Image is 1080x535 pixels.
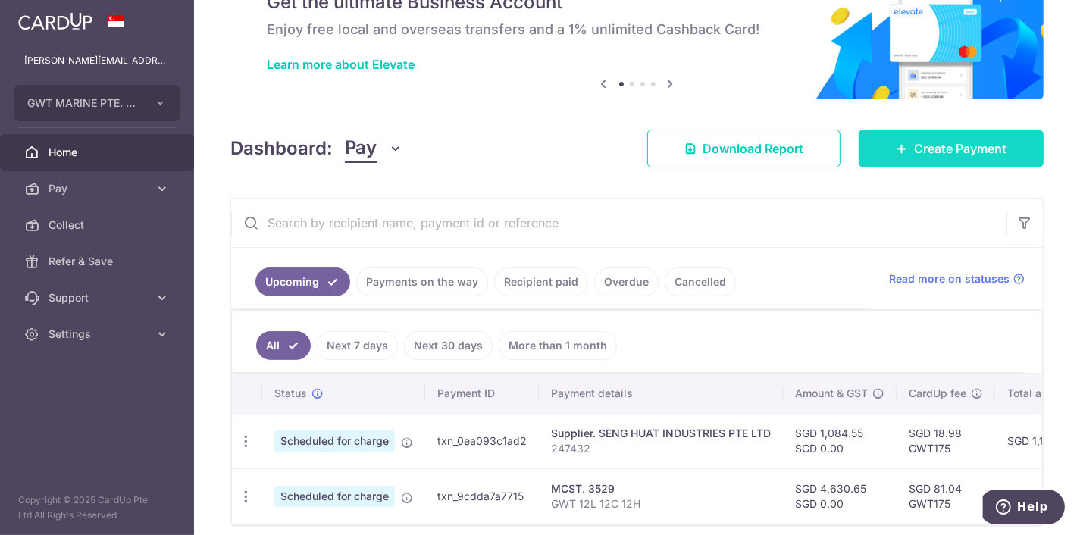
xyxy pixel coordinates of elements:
a: Payments on the way [356,267,488,296]
button: GWT MARINE PTE. LTD. [14,85,180,121]
p: 247432 [551,441,771,456]
a: Overdue [594,267,659,296]
th: Payment ID [425,374,539,413]
span: Home [49,145,149,160]
span: Amount & GST [795,386,868,401]
p: GWT 12L 12C 12H [551,496,771,512]
span: Help [34,11,65,24]
span: Total amt. [1007,386,1057,401]
td: txn_0ea093c1ad2 [425,413,539,468]
a: More than 1 month [499,331,617,360]
span: Collect [49,217,149,233]
h4: Dashboard: [230,135,333,162]
span: Status [274,386,307,401]
a: Next 30 days [404,331,493,360]
div: MCST. 3529 [551,481,771,496]
span: Create Payment [914,139,1006,158]
span: Download Report [703,139,803,158]
td: SGD 4,630.65 SGD 0.00 [783,468,897,524]
td: SGD 18.98 GWT175 [897,413,995,468]
a: Create Payment [859,130,1044,167]
a: All [256,331,311,360]
th: Payment details [539,374,783,413]
button: Pay [345,134,403,163]
a: Learn more about Elevate [267,57,415,72]
span: Refer & Save [49,254,149,269]
a: Next 7 days [317,331,398,360]
input: Search by recipient name, payment id or reference [231,199,1006,247]
a: Upcoming [255,267,350,296]
span: Pay [49,181,149,196]
td: SGD 1,084.55 SGD 0.00 [783,413,897,468]
td: txn_9cdda7a7715 [425,468,539,524]
span: Scheduled for charge [274,430,395,452]
h6: Enjoy free local and overseas transfers and a 1% unlimited Cashback Card! [267,20,1007,39]
span: Pay [345,134,377,163]
p: [PERSON_NAME][EMAIL_ADDRESS][DOMAIN_NAME] [24,53,170,68]
span: Settings [49,327,149,342]
iframe: Opens a widget where you can find more information [983,490,1065,527]
a: Download Report [647,130,841,167]
span: CardUp fee [909,386,966,401]
span: Read more on statuses [889,271,1010,286]
a: Recipient paid [494,267,588,296]
a: Read more on statuses [889,271,1025,286]
span: GWT MARINE PTE. LTD. [27,95,139,111]
td: SGD 81.04 GWT175 [897,468,995,524]
span: Scheduled for charge [274,486,395,507]
a: Cancelled [665,267,736,296]
span: Support [49,290,149,305]
div: Supplier. SENG HUAT INDUSTRIES PTE LTD [551,426,771,441]
img: CardUp [18,12,92,30]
